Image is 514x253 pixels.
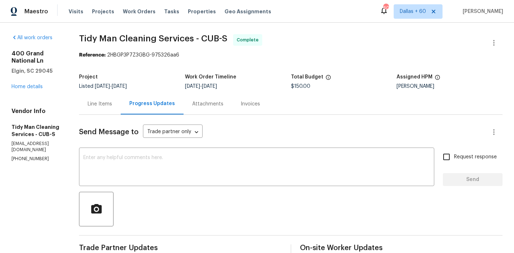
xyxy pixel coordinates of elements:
span: Properties [188,8,216,15]
span: Visits [69,8,83,15]
div: Line Items [88,100,112,108]
h5: Work Order Timeline [185,74,236,80]
span: Dallas + 60 [400,8,426,15]
div: Attachments [192,100,223,108]
span: Trade Partner Updates [79,244,282,252]
span: Geo Assignments [224,8,271,15]
span: Projects [92,8,114,15]
h5: Assigned HPM [397,74,432,80]
a: All work orders [11,35,52,40]
span: On-site Worker Updates [300,244,503,252]
h2: 400 Grand National Ln [11,50,62,64]
div: 2HBGP3P7Z3GBG-975326aa6 [79,51,503,59]
span: $150.00 [291,84,310,89]
span: Complete [237,36,261,44]
p: [PHONE_NUMBER] [11,156,62,162]
span: [DATE] [112,84,127,89]
span: Request response [454,153,497,161]
span: [PERSON_NAME] [460,8,503,15]
span: - [95,84,127,89]
h5: Project [79,74,98,80]
span: [DATE] [202,84,217,89]
span: - [185,84,217,89]
b: Reference: [79,53,106,58]
span: [DATE] [185,84,200,89]
span: Send Message to [79,128,139,136]
div: [PERSON_NAME] [397,84,503,89]
div: 608 [383,4,388,12]
h4: Vendor Info [11,108,62,115]
span: Listed [79,84,127,89]
h5: Tidy Man Cleaning Services - CUB-S [11,123,62,138]
span: Tasks [164,9,179,14]
div: Trade partner only [143,126,203,138]
h5: Total Budget [291,74,323,80]
span: Work Orders [123,8,156,15]
span: The hpm assigned to this work order. [435,74,440,84]
span: Tidy Man Cleaning Services - CUB-S [79,34,227,43]
a: Home details [11,84,43,89]
span: Maestro [24,8,48,15]
span: [DATE] [95,84,110,89]
h5: Elgin, SC 29045 [11,67,62,74]
div: Invoices [241,100,260,108]
p: [EMAIL_ADDRESS][DOMAIN_NAME] [11,141,62,153]
div: Progress Updates [129,100,175,107]
span: The total cost of line items that have been proposed by Opendoor. This sum includes line items th... [325,74,331,84]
